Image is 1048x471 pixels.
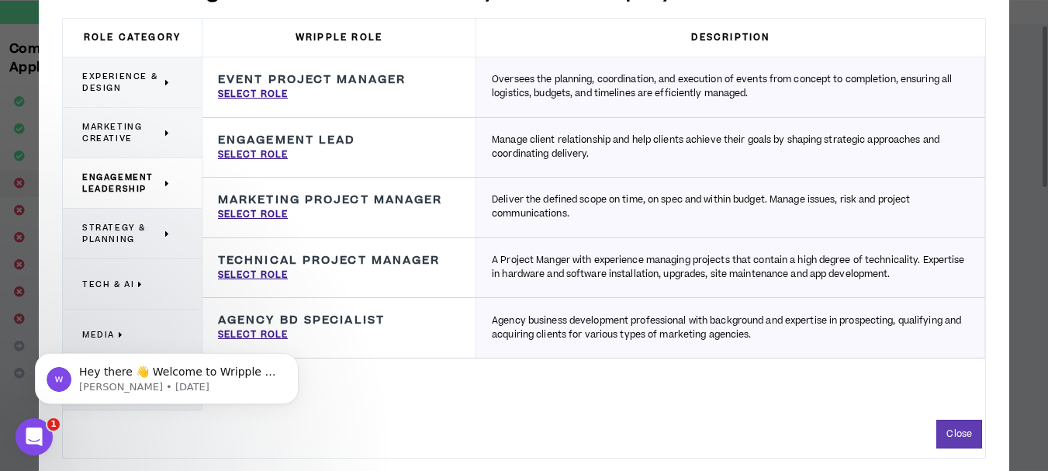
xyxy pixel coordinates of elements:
[492,193,969,221] p: Deliver the defined scope on time, on spec and within budget. Manage issues, risk and project com...
[218,148,288,162] p: Select Role
[476,19,985,57] h3: Description
[82,222,161,245] span: Strategy & Planning
[218,88,288,102] p: Select Role
[936,420,982,448] button: Close
[82,279,134,290] span: Tech & AI
[492,314,969,342] p: Agency business development professional with background and expertise in prospecting, qualifying...
[492,133,969,161] p: Manage client relationship and help clients achieve their goals by shaping strategic approaches a...
[218,133,356,147] h3: Engagement Lead
[47,418,60,431] span: 1
[16,418,53,455] iframe: Intercom live chat
[82,171,161,195] span: Engagement Leadership
[12,320,322,429] iframe: Intercom notifications message
[202,19,476,57] h3: Wripple Role
[218,73,406,87] h3: Event Project Manager
[218,254,441,268] h3: Technical Project Manager
[218,208,288,222] p: Select Role
[218,193,443,207] h3: Marketing Project Manager
[218,268,288,282] p: Select Role
[218,313,385,327] h3: Agency BD Specialist
[82,121,161,144] span: Marketing Creative
[63,19,202,57] h3: Role Category
[82,71,161,94] span: Experience & Design
[492,73,969,101] p: Oversees the planning, coordination, and execution of events from concept to completion, ensuring...
[492,254,969,282] p: A Project Manger with experience managing projects that contain a high degree of technicality. Ex...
